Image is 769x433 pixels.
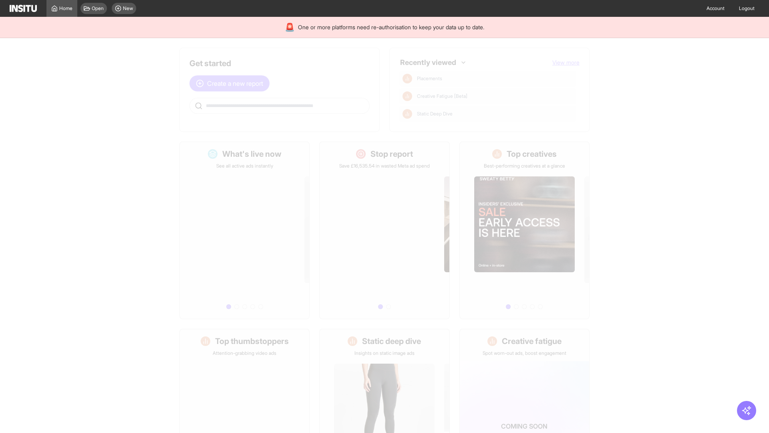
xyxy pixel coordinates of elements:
span: Open [92,5,104,12]
span: Home [59,5,72,12]
span: New [123,5,133,12]
div: 🚨 [285,22,295,33]
span: One or more platforms need re-authorisation to keep your data up to date. [298,23,484,31]
img: Logo [10,5,37,12]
